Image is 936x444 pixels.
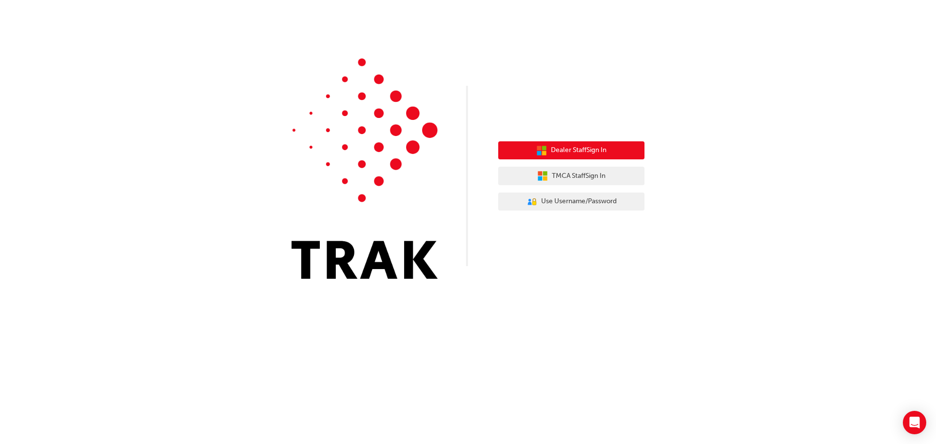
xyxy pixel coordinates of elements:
[498,193,644,211] button: Use Username/Password
[498,141,644,160] button: Dealer StaffSign In
[541,196,617,207] span: Use Username/Password
[903,411,926,434] div: Open Intercom Messenger
[551,145,606,156] span: Dealer Staff Sign In
[498,167,644,185] button: TMCA StaffSign In
[552,171,605,182] span: TMCA Staff Sign In
[292,58,438,279] img: Trak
